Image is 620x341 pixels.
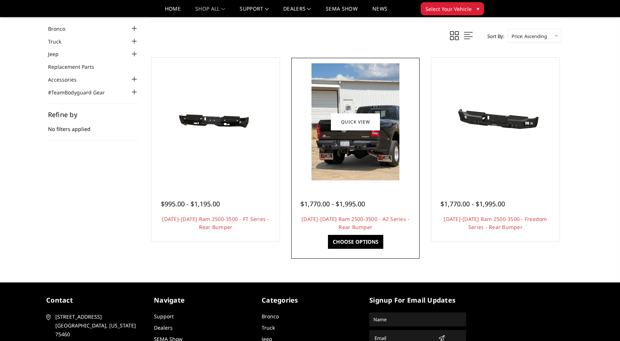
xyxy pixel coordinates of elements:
h5: signup for email updates [369,295,466,305]
span: $995.00 - $1,195.00 [161,199,220,208]
span: ▾ [477,5,479,12]
img: 2019-2025 Ram 2500-3500 - A2 Series - Rear Bumper [311,63,399,180]
a: Support [240,6,269,17]
a: Bronco [262,313,279,320]
div: No filters applied [48,111,139,140]
a: 2019-2025 Ram 2500-3500 - Freedom Series - Rear Bumper 2019-2025 Ram 2500-3500 - Freedom Series -... [433,60,558,184]
h5: Navigate [154,295,251,305]
a: Truck [48,38,70,45]
a: Bronco [48,25,74,33]
a: shop all [195,6,225,17]
a: Jeep [48,50,68,58]
a: Choose Options [328,235,383,249]
h5: Refine by [48,111,139,118]
a: Quick view [331,113,380,130]
a: Support [154,313,174,320]
span: [STREET_ADDRESS] [GEOGRAPHIC_DATA], [US_STATE] 75460 [55,312,140,339]
a: [DATE]-[DATE] Ram 2500-3500 - Freedom Series - Rear Bumper [444,216,547,231]
a: Dealers [283,6,311,17]
input: Name [370,314,465,325]
a: [DATE]-[DATE] Ram 2500-3500 - A2 Series - Rear Bumper [302,216,409,231]
span: $1,770.00 - $1,995.00 [440,199,505,208]
label: Sort By: [483,31,504,42]
a: SEMA Show [326,6,358,17]
a: Replacement Parts [48,63,103,71]
a: 2019-2026 Ram 2500-3500 - FT Series - Rear Bumper 2019-2026 Ram 2500-3500 - FT Series - Rear Bumper [154,60,278,184]
a: #TeamBodyguard Gear [48,89,114,96]
a: News [372,6,387,17]
span: Select Your Vehicle [425,5,472,13]
a: Truck [262,324,275,331]
a: 2019-2025 Ram 2500-3500 - A2 Series - Rear Bumper 2019-2025 Ram 2500-3500 - A2 Series - Rear Bumper [293,60,418,184]
span: $1,770.00 - $1,995.00 [300,199,365,208]
button: Select Your Vehicle [421,2,484,15]
h5: Categories [262,295,358,305]
a: Home [165,6,181,17]
a: [DATE]-[DATE] Ram 2500-3500 - FT Series - Rear Bumper [162,216,269,231]
a: Dealers [154,324,173,331]
h5: contact [46,295,143,305]
a: Accessories [48,76,86,83]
